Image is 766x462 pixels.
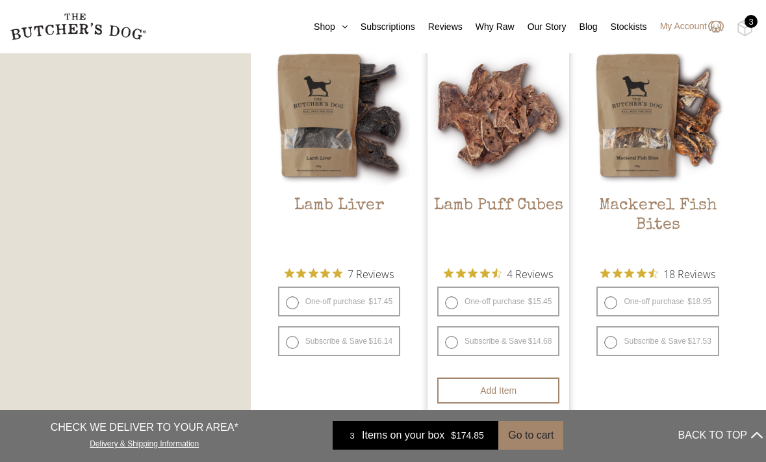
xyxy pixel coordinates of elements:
[362,428,444,443] span: Items on your box
[415,20,463,34] a: Reviews
[663,264,715,283] span: 18 Reviews
[437,378,559,404] button: Add item
[368,297,392,306] bdi: 17.45
[437,287,559,316] label: One-off purchase
[342,429,362,442] div: 3
[737,19,753,36] img: TBD_Cart-Full.png
[368,337,373,346] span: $
[598,20,647,34] a: Stockists
[687,297,711,306] bdi: 18.95
[528,337,552,346] bdi: 14.68
[437,326,559,356] label: Subscribe & Save
[451,430,456,441] span: $
[268,44,410,257] a: Lamb LiverLamb Liver
[687,337,711,346] bdi: 17.53
[596,287,719,316] label: One-off purchase
[278,326,400,356] label: Subscribe & Save
[587,44,728,186] img: Mackerel Fish Bites
[687,337,692,346] span: $
[507,264,553,283] span: 4 Reviews
[463,20,515,34] a: Why Raw
[600,264,715,283] button: Rated 4.7 out of 5 stars from 18 reviews. Jump to reviews.
[268,196,410,257] h2: Lamb Liver
[678,420,763,451] button: BACK TO TOP
[528,297,552,306] bdi: 15.45
[515,20,567,34] a: Our Story
[428,196,569,257] h2: Lamb Puff Cubes
[348,264,394,283] span: 7 Reviews
[647,19,724,34] a: My Account
[301,20,348,34] a: Shop
[567,20,598,34] a: Blog
[587,44,728,257] a: Mackerel Fish BitesMackerel Fish Bites
[745,15,758,28] div: 3
[528,297,533,306] span: $
[444,264,553,283] button: Rated 4.5 out of 5 stars from 4 reviews. Jump to reviews.
[596,326,719,356] label: Subscribe & Save
[278,287,400,316] label: One-off purchase
[528,337,533,346] span: $
[285,264,394,283] button: Rated 5 out of 5 stars from 7 reviews. Jump to reviews.
[498,421,563,450] button: Go to cart
[268,44,410,186] img: Lamb Liver
[451,430,484,441] bdi: 174.85
[333,421,498,450] a: 3 Items on your box $174.85
[687,297,692,306] span: $
[51,420,238,435] p: CHECK WE DELIVER TO YOUR AREA*
[428,44,569,257] a: Lamb Puff Cubes
[587,196,728,257] h2: Mackerel Fish Bites
[368,337,392,346] bdi: 16.14
[348,20,415,34] a: Subscriptions
[368,297,373,306] span: $
[90,436,199,448] a: Delivery & Shipping Information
